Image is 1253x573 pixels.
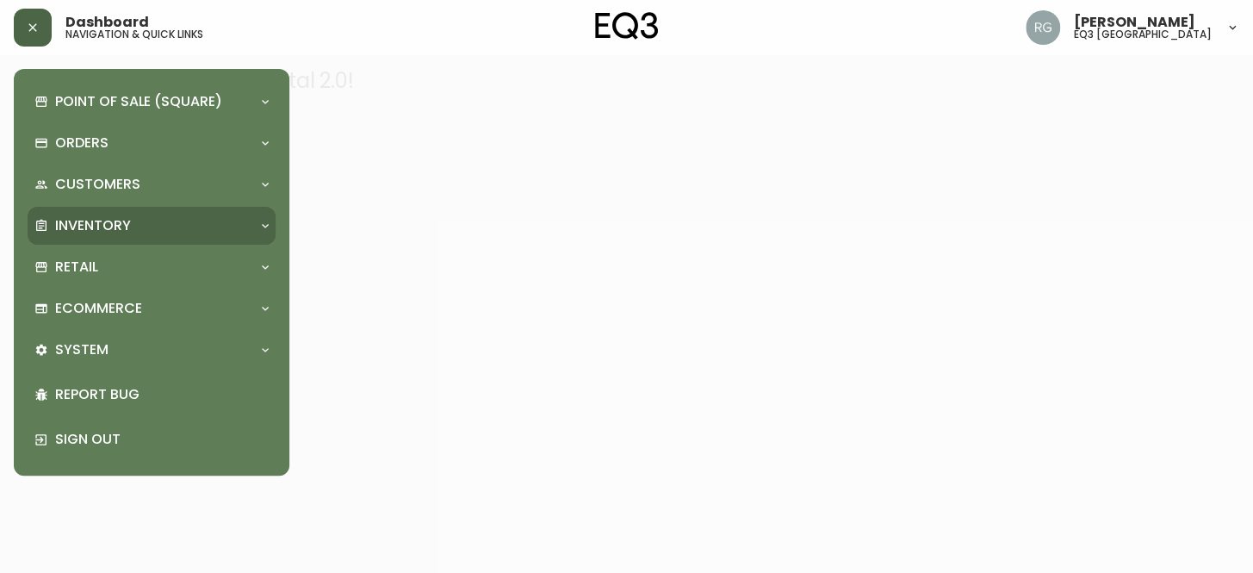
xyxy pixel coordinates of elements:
img: f6fbd925e6db440fbde9835fd887cd24 [1026,10,1060,45]
p: Sign Out [55,430,269,449]
p: System [55,340,109,359]
h5: navigation & quick links [65,29,203,40]
div: Retail [28,248,276,286]
div: System [28,331,276,369]
p: Orders [55,134,109,153]
p: Ecommerce [55,299,142,318]
img: logo [595,12,659,40]
p: Retail [55,258,98,277]
p: Inventory [55,216,131,235]
div: Point of Sale (Square) [28,83,276,121]
div: Ecommerce [28,290,276,327]
div: Sign Out [28,417,276,462]
span: Dashboard [65,16,149,29]
p: Point of Sale (Square) [55,92,222,111]
p: Report Bug [55,385,269,404]
div: Inventory [28,207,276,245]
div: Customers [28,165,276,203]
p: Customers [55,175,140,194]
span: [PERSON_NAME] [1074,16,1195,29]
div: Report Bug [28,372,276,417]
h5: eq3 [GEOGRAPHIC_DATA] [1074,29,1212,40]
div: Orders [28,124,276,162]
